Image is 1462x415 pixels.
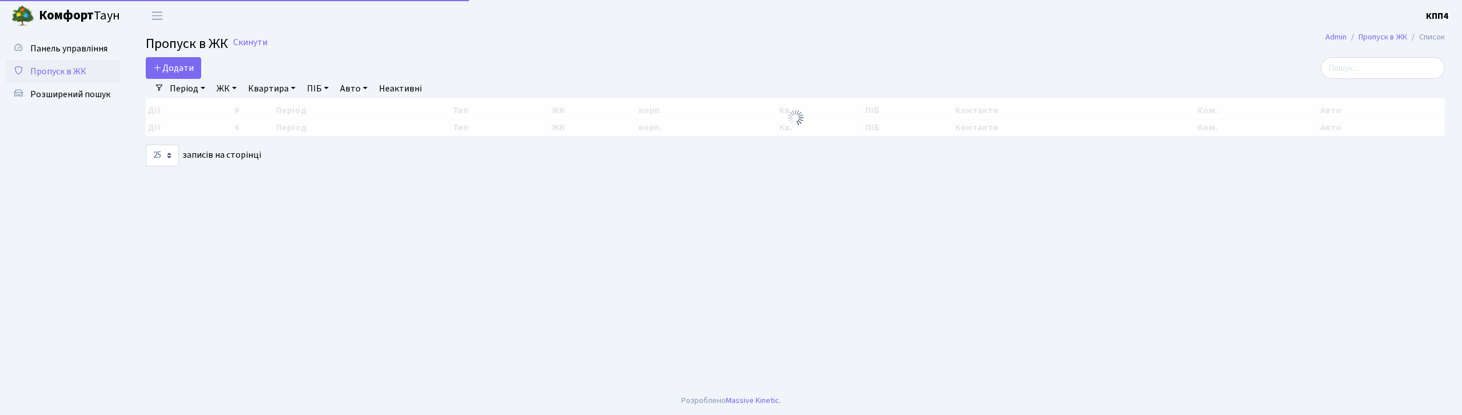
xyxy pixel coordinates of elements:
button: Переключити навігацію [143,6,171,25]
span: Таун [39,6,120,26]
a: Квартира [243,79,300,98]
a: Панель управління [6,37,120,60]
a: Неактивні [374,79,426,98]
nav: breadcrumb [1308,25,1462,49]
a: Пропуск в ЖК [6,60,120,83]
a: Admin [1325,31,1347,43]
a: Massive Kinetic [726,394,779,406]
a: Додати [146,57,201,79]
span: Додати [153,62,194,74]
a: Пропуск в ЖК [1359,31,1407,43]
span: Пропуск в ЖК [146,34,228,54]
a: ЖК [212,79,241,98]
span: Пропуск в ЖК [30,65,86,78]
img: logo.png [11,5,34,27]
a: ПІБ [302,79,333,98]
select: записів на сторінці [146,145,179,166]
b: Комфорт [39,6,94,25]
a: Розширений пошук [6,83,120,106]
a: Скинути [233,37,267,48]
img: Обробка... [786,109,805,127]
a: Період [165,79,210,98]
input: Пошук... [1321,57,1445,79]
b: КПП4 [1426,10,1448,22]
a: КПП4 [1426,9,1448,23]
a: Авто [335,79,372,98]
div: Розроблено . [681,394,781,407]
span: Панель управління [30,42,107,55]
label: записів на сторінці [146,145,261,166]
li: Список [1407,31,1445,43]
span: Розширений пошук [30,88,110,101]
